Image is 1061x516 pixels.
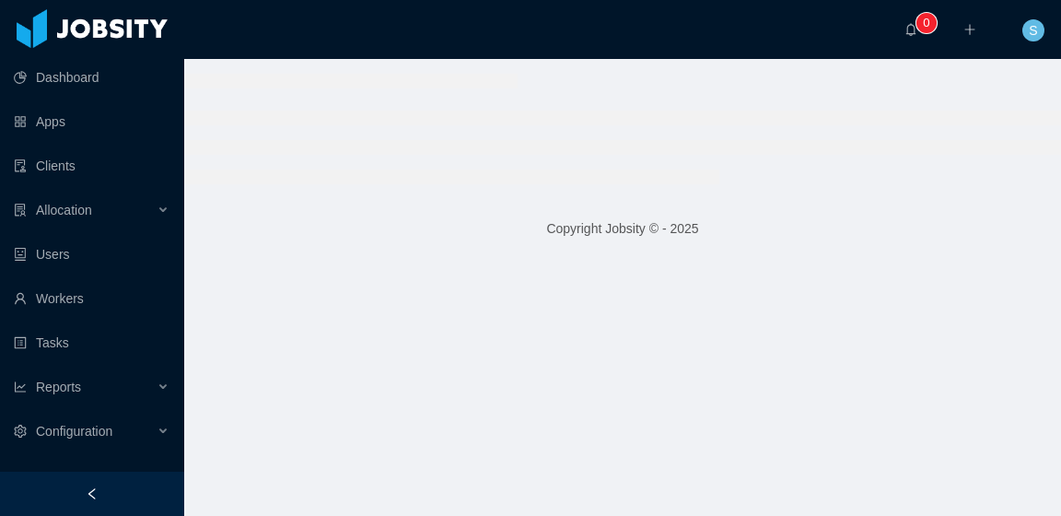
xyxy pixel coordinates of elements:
span: Allocation [36,203,92,217]
sup: 0 [917,14,936,32]
a: icon: robotUsers [14,236,169,273]
i: icon: line-chart [14,381,27,393]
span: Configuration [36,424,112,439]
a: icon: appstoreApps [14,103,169,140]
a: icon: userWorkers [14,280,169,317]
i: icon: solution [14,204,27,217]
span: Reports [36,380,81,394]
a: icon: auditClients [14,147,169,184]
i: icon: setting [14,425,27,438]
i: icon: bell [904,23,917,36]
span: S [1029,19,1037,41]
a: icon: pie-chartDashboard [14,59,169,96]
a: icon: profileTasks [14,324,169,361]
i: icon: plus [963,23,976,36]
footer: Copyright Jobsity © - 2025 [184,197,1061,261]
